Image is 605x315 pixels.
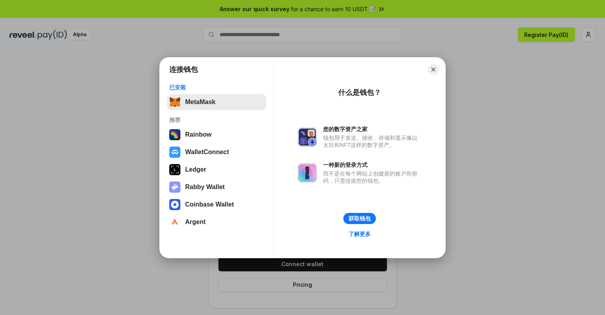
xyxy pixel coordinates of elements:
div: 钱包用于发送、接收、存储和显示像以太坊和NFT这样的数字资产。 [323,134,421,149]
button: 获取钱包 [343,213,376,224]
img: svg+xml,%3Csvg%20width%3D%2228%22%20height%3D%2228%22%20viewBox%3D%220%200%2028%2028%22%20fill%3D... [169,147,180,158]
div: WalletConnect [185,149,229,156]
img: svg+xml,%3Csvg%20xmlns%3D%22http%3A%2F%2Fwww.w3.org%2F2000%2Fsvg%22%20fill%3D%22none%22%20viewBox... [169,182,180,193]
div: 推荐 [169,116,264,124]
a: 了解更多 [344,229,375,239]
div: 您的数字资产之家 [323,126,421,133]
h1: 连接钱包 [169,65,198,74]
img: svg+xml,%3Csvg%20xmlns%3D%22http%3A%2F%2Fwww.w3.org%2F2000%2Fsvg%22%20fill%3D%22none%22%20viewBox... [298,128,317,147]
button: Close [428,64,439,75]
div: Ledger [185,166,206,173]
button: Argent [167,214,266,230]
div: 了解更多 [348,230,371,238]
div: 一种新的登录方式 [323,161,421,168]
div: Coinbase Wallet [185,201,234,208]
img: svg+xml,%3Csvg%20xmlns%3D%22http%3A%2F%2Fwww.w3.org%2F2000%2Fsvg%22%20width%3D%2228%22%20height%3... [169,164,180,175]
div: 什么是钱包？ [338,88,381,97]
img: svg+xml,%3Csvg%20width%3D%2228%22%20height%3D%2228%22%20viewBox%3D%220%200%2028%2028%22%20fill%3D... [169,199,180,210]
button: MetaMask [167,94,266,110]
button: WalletConnect [167,144,266,160]
div: Argent [185,218,206,226]
img: svg+xml,%3Csvg%20xmlns%3D%22http%3A%2F%2Fwww.w3.org%2F2000%2Fsvg%22%20fill%3D%22none%22%20viewBox... [298,163,317,182]
button: Ledger [167,162,266,178]
div: MetaMask [185,99,215,106]
img: svg+xml,%3Csvg%20fill%3D%22none%22%20height%3D%2233%22%20viewBox%3D%220%200%2035%2033%22%20width%... [169,97,180,108]
button: Coinbase Wallet [167,197,266,213]
div: 而不是在每个网站上创建新的账户和密码，只需连接您的钱包。 [323,170,421,184]
div: 获取钱包 [348,215,371,222]
div: Rainbow [185,131,212,138]
img: svg+xml,%3Csvg%20width%3D%22120%22%20height%3D%22120%22%20viewBox%3D%220%200%20120%20120%22%20fil... [169,129,180,140]
div: 已安装 [169,84,264,91]
button: Rabby Wallet [167,179,266,195]
img: svg+xml,%3Csvg%20width%3D%2228%22%20height%3D%2228%22%20viewBox%3D%220%200%2028%2028%22%20fill%3D... [169,216,180,228]
div: Rabby Wallet [185,184,225,191]
button: Rainbow [167,127,266,143]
